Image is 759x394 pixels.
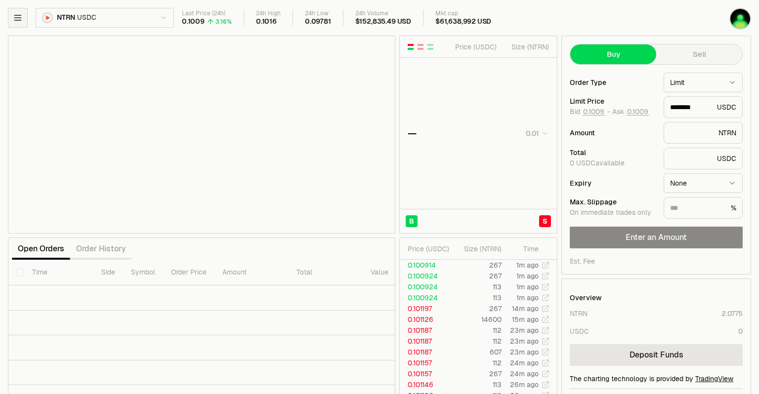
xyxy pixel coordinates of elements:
[305,10,331,17] div: 24h Low
[400,292,453,303] td: 0.100924
[570,374,743,384] div: The charting technology is provided by
[256,17,277,26] div: 0.1016
[408,126,417,140] div: —
[453,379,502,390] td: 113
[510,369,539,378] time: 24m ago
[400,336,453,347] td: 0.101187
[570,309,588,318] div: NTRN
[182,17,205,26] div: 0.1009
[355,10,411,17] div: 24h Volume
[435,10,491,17] div: Mkt cap
[453,271,502,281] td: 267
[570,79,656,86] div: Order Type
[516,293,539,302] time: 1m ago
[626,108,649,116] button: 0.1009
[570,344,743,366] a: Deposit Funds
[570,44,656,64] button: Buy
[24,260,93,285] th: Time
[214,260,289,285] th: Amount
[721,309,743,318] div: 2.0775
[453,347,502,357] td: 607
[453,292,502,303] td: 113
[453,314,502,325] td: 14600
[664,148,743,169] div: USDC
[355,17,411,26] div: $152,835.49 USD
[570,198,656,205] div: Max. Slippage
[417,43,424,51] button: Show Sell Orders Only
[512,315,539,324] time: 15m ago
[570,158,625,167] span: 0 USDC available
[400,271,453,281] td: 0.100924
[664,122,743,144] div: NTRN
[523,127,549,139] button: 0.01
[426,43,434,51] button: Show Buy Orders Only
[461,244,502,254] div: Size ( NTRN )
[400,379,453,390] td: 0.101146
[305,17,331,26] div: 0.09781
[57,13,75,22] span: NTRN
[510,326,539,335] time: 23m ago
[408,244,453,254] div: Price ( USDC )
[400,325,453,336] td: 0.101187
[543,216,548,226] span: S
[435,17,491,26] div: $61,638,992 USD
[505,42,549,52] div: Size ( NTRN )
[453,260,502,271] td: 267
[570,98,656,105] div: Limit Price
[664,96,743,118] div: USDC
[400,368,453,379] td: 0.101157
[664,73,743,92] button: Limit
[664,197,743,219] div: %
[12,239,70,259] button: Open Orders
[516,261,539,270] time: 1m ago
[409,216,414,226] span: B
[570,326,589,336] div: USDC
[570,180,656,187] div: Expiry
[516,282,539,291] time: 1m ago
[512,304,539,313] time: 14m ago
[453,281,502,292] td: 113
[453,336,502,347] td: 112
[215,18,232,26] div: 3.16%
[510,380,539,389] time: 26m ago
[570,256,595,266] div: Est. Fee
[656,44,742,64] button: Sell
[664,173,743,193] button: None
[289,260,363,285] th: Total
[400,281,453,292] td: 0.100924
[570,149,656,156] div: Total
[453,303,502,314] td: 267
[570,129,656,136] div: Amount
[570,293,602,303] div: Overview
[510,358,539,367] time: 24m ago
[70,239,132,259] button: Order History
[695,374,733,383] a: TradingView
[363,260,396,285] th: Value
[407,43,415,51] button: Show Buy and Sell Orders
[453,368,502,379] td: 267
[453,325,502,336] td: 112
[453,42,497,52] div: Price ( USDC )
[400,347,453,357] td: 0.101187
[516,272,539,280] time: 1m ago
[93,260,123,285] th: Side
[582,108,605,116] button: 0.1009
[570,208,656,217] div: On immediate trades only
[510,337,539,346] time: 23m ago
[400,303,453,314] td: 0.101197
[77,13,96,22] span: USDC
[730,9,750,29] img: Portfel Główny
[400,260,453,271] td: 0.100914
[16,269,24,276] button: Select all
[182,10,232,17] div: Last Price (24h)
[8,36,395,233] iframe: Financial Chart
[163,260,214,285] th: Order Price
[570,108,610,117] span: Bid -
[453,357,502,368] td: 112
[510,244,539,254] div: Time
[612,108,649,117] span: Ask
[400,314,453,325] td: 0.101126
[123,260,163,285] th: Symbol
[738,326,743,336] div: 0
[256,10,281,17] div: 24h High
